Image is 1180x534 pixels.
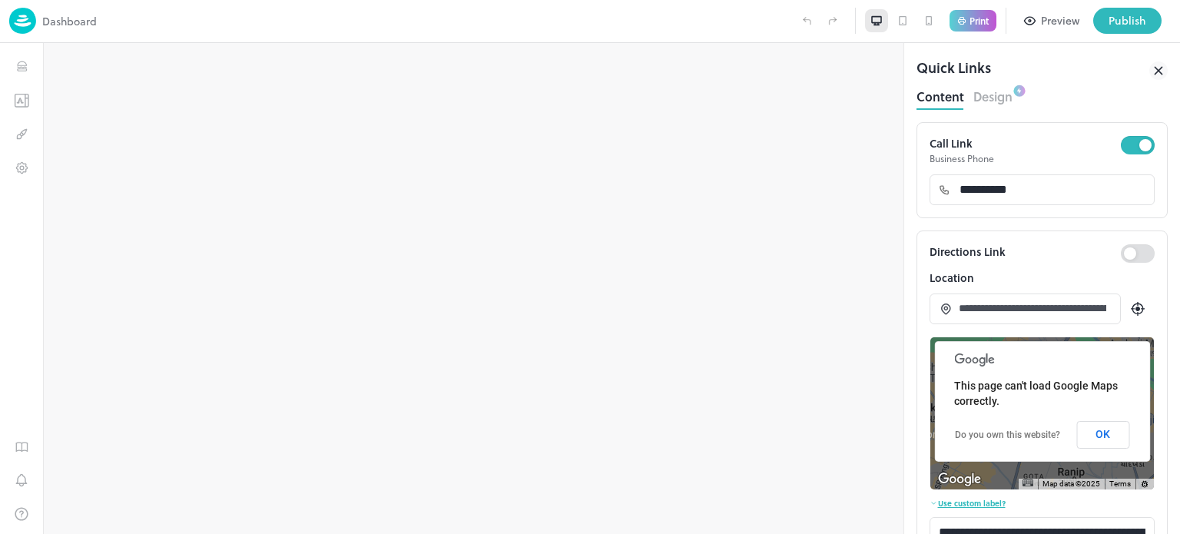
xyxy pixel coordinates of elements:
[1041,12,1079,29] div: Preview
[1140,479,1149,489] a: Report errors in the road map or imagery to Google
[973,85,1013,105] button: Design
[930,270,1155,286] div: Location
[955,430,1060,440] a: Do you own this website?
[1093,8,1162,34] button: Publish
[42,13,97,29] p: Dashboard
[916,85,964,105] button: Content
[820,8,846,34] label: Redo (Ctrl + Y)
[1016,8,1089,34] button: Preview
[930,135,1121,151] p: Call Link
[954,380,1118,407] span: This page can't load Google Maps correctly.
[9,8,36,34] img: logo-86c26b7e.jpg
[934,469,985,489] img: Google
[970,16,989,25] p: Print
[930,151,1121,165] p: Business Phone
[794,8,820,34] label: Undo (Ctrl + Z)
[1109,12,1146,29] div: Publish
[1109,479,1131,488] a: Terms (opens in new tab)
[1076,421,1129,449] button: OK
[930,244,1121,260] p: Directions Link
[1042,479,1100,488] span: Map data ©2025
[1023,479,1033,486] button: Keyboard shortcuts
[916,57,991,85] div: Quick Links
[934,469,985,489] a: Open this area in Google Maps (opens a new window)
